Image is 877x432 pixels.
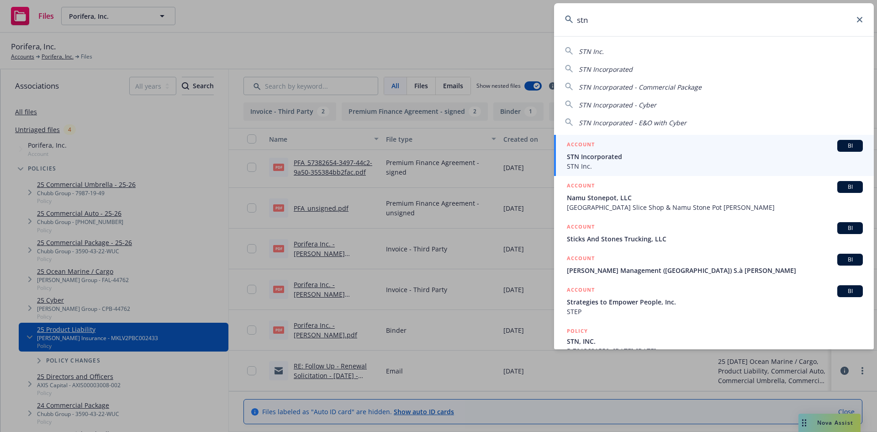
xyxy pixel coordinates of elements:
h5: ACCOUNT [567,140,595,151]
span: STN Incorporated - E&O with Cyber [579,118,687,127]
span: BI [841,183,859,191]
span: STN Incorporated - Cyber [579,101,656,109]
input: Search... [554,3,874,36]
span: STN Inc. [579,47,604,56]
a: ACCOUNTBISticks And Stones Trucking, LLC [554,217,874,249]
span: STN Incorporated [579,65,633,74]
span: Sticks And Stones Trucking, LLC [567,234,863,244]
h5: ACCOUNT [567,254,595,265]
span: STN, INC. [567,336,863,346]
span: BI [841,256,859,264]
span: STN Incorporated - Commercial Package [579,83,702,91]
span: STN Inc. [567,161,863,171]
span: Strategies to Empower People, Inc. [567,297,863,307]
a: ACCOUNTBINamu Stonepot, LLC[GEOGRAPHIC_DATA] Slice Shop & Namu Stone Pot [PERSON_NAME] [554,176,874,217]
span: BI [841,142,859,150]
h5: ACCOUNT [567,222,595,233]
a: ACCOUNTBIStrategies to Empower People, Inc.STEP [554,280,874,321]
h5: ACCOUNT [567,285,595,296]
span: Namu Stonepot, LLC [567,193,863,203]
h5: POLICY [567,326,588,336]
span: BI [841,224,859,232]
a: ACCOUNTBI[PERSON_NAME] Management ([GEOGRAPHIC_DATA]) S.à [PERSON_NAME] [554,249,874,280]
span: STN Incorporated [567,152,863,161]
a: POLICYSTN, INC.B 7013621550, [DATE]-[DATE] [554,321,874,361]
span: BI [841,287,859,295]
span: [GEOGRAPHIC_DATA] Slice Shop & Namu Stone Pot [PERSON_NAME] [567,203,863,212]
span: [PERSON_NAME] Management ([GEOGRAPHIC_DATA]) S.à [PERSON_NAME] [567,266,863,275]
a: ACCOUNTBISTN IncorporatedSTN Inc. [554,135,874,176]
h5: ACCOUNT [567,181,595,192]
span: STEP [567,307,863,316]
span: B 7013621550, [DATE]-[DATE] [567,346,863,356]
